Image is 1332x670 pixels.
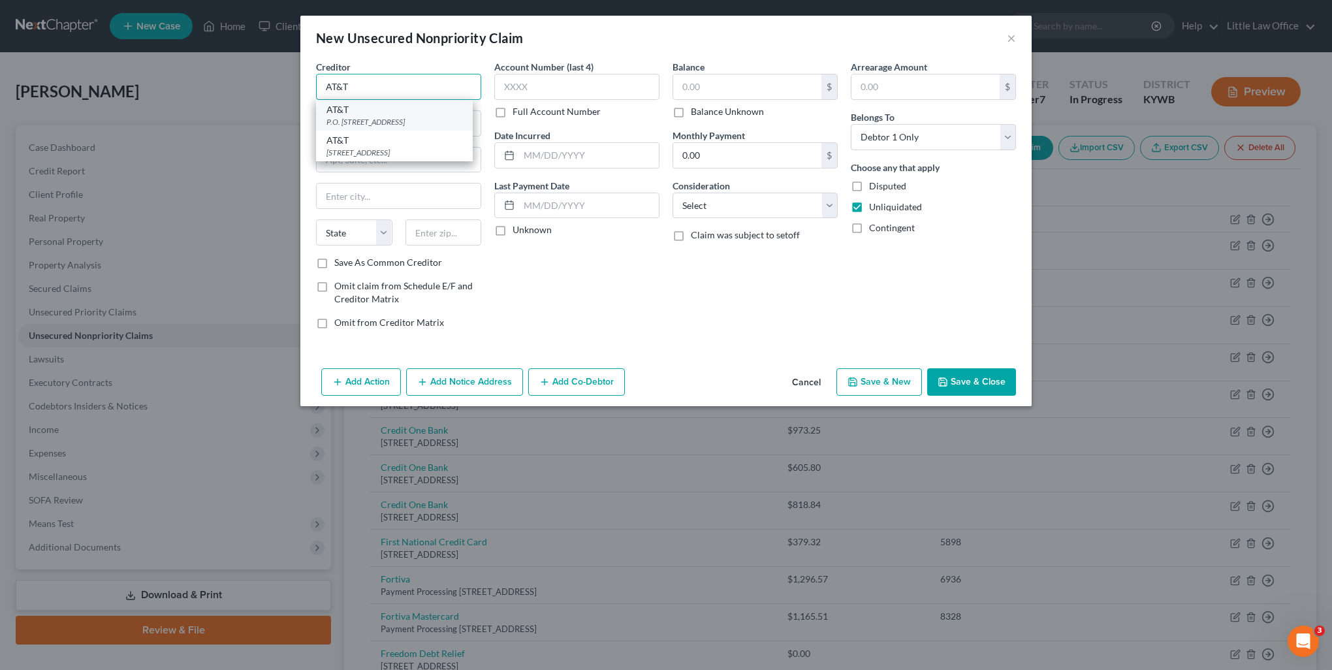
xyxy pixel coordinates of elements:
[673,129,745,142] label: Monthly Payment
[927,368,1016,396] button: Save & Close
[869,222,915,233] span: Contingent
[326,116,462,127] div: P.O. [STREET_ADDRESS]
[494,74,659,100] input: XXXX
[334,280,473,304] span: Omit claim from Schedule E/F and Creditor Matrix
[1000,74,1015,99] div: $
[782,370,831,396] button: Cancel
[1007,30,1016,46] button: ×
[851,74,1000,99] input: 0.00
[673,74,821,99] input: 0.00
[673,179,730,193] label: Consideration
[851,60,927,74] label: Arrearage Amount
[851,161,940,174] label: Choose any that apply
[326,147,462,158] div: [STREET_ADDRESS]
[316,61,351,72] span: Creditor
[528,368,625,396] button: Add Co-Debtor
[317,183,481,208] input: Enter city...
[334,317,444,328] span: Omit from Creditor Matrix
[1314,626,1325,636] span: 3
[519,143,659,168] input: MM/DD/YYYY
[405,219,482,246] input: Enter zip...
[494,179,569,193] label: Last Payment Date
[326,134,462,147] div: AT&T
[326,103,462,116] div: AT&T
[836,368,922,396] button: Save & New
[316,74,481,100] input: Search creditor by name...
[673,60,705,74] label: Balance
[494,60,594,74] label: Account Number (last 4)
[673,143,821,168] input: 0.00
[513,105,601,118] label: Full Account Number
[321,368,401,396] button: Add Action
[821,143,837,168] div: $
[513,223,552,236] label: Unknown
[851,112,895,123] span: Belongs To
[821,74,837,99] div: $
[334,256,442,269] label: Save As Common Creditor
[494,129,550,142] label: Date Incurred
[869,180,906,191] span: Disputed
[519,193,659,218] input: MM/DD/YYYY
[316,29,523,47] div: New Unsecured Nonpriority Claim
[406,368,523,396] button: Add Notice Address
[1288,626,1319,657] iframe: Intercom live chat
[869,201,922,212] span: Unliquidated
[691,229,800,240] span: Claim was subject to setoff
[691,105,764,118] label: Balance Unknown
